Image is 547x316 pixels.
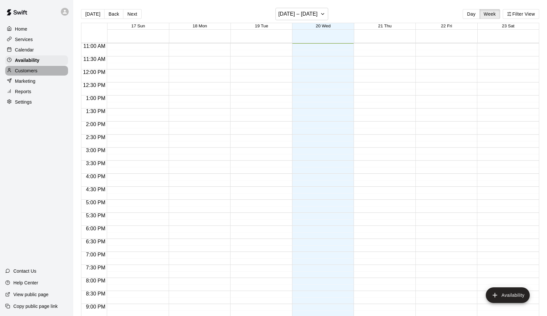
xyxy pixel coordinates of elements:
button: 17 Sun [131,23,145,28]
span: 5:00 PM [84,200,107,205]
span: 9:00 PM [84,304,107,309]
span: 3:00 PM [84,148,107,153]
span: 6:30 PM [84,239,107,244]
a: Reports [5,87,68,96]
button: add [486,287,530,303]
span: 2:00 PM [84,122,107,127]
span: 8:30 PM [84,291,107,296]
a: Customers [5,66,68,76]
span: 4:30 PM [84,187,107,192]
button: Filter View [503,9,539,19]
a: Home [5,24,68,34]
span: 3:30 PM [84,161,107,166]
p: Home [15,26,27,32]
span: 1:00 PM [84,95,107,101]
span: 4:00 PM [84,174,107,179]
button: 21 Thu [378,23,391,28]
a: Settings [5,97,68,107]
h6: [DATE] – [DATE] [278,9,318,19]
button: 20 Wed [316,23,331,28]
span: 1:30 PM [84,108,107,114]
span: 12:00 PM [81,69,107,75]
p: Calendar [15,47,34,53]
button: 22 Fri [441,23,452,28]
button: 18 Mon [193,23,207,28]
button: Back [104,9,123,19]
span: 7:30 PM [84,265,107,270]
a: Marketing [5,76,68,86]
span: 12:30 PM [81,82,107,88]
p: Help Center [13,280,38,286]
p: Services [15,36,33,43]
span: 11:00 AM [82,43,107,49]
button: [DATE] – [DATE] [275,8,329,20]
span: 7:00 PM [84,252,107,257]
button: [DATE] [81,9,105,19]
p: Customers [15,67,37,74]
button: Week [480,9,500,19]
span: 11:30 AM [82,56,107,62]
p: Availability [15,57,39,64]
p: View public page [13,291,49,298]
span: 2:30 PM [84,135,107,140]
button: 23 Sat [502,23,515,28]
a: Services [5,35,68,44]
span: 8:00 PM [84,278,107,283]
p: Copy public page link [13,303,58,309]
p: Reports [15,88,31,95]
span: 5:30 PM [84,213,107,218]
p: Marketing [15,78,35,84]
button: Day [463,9,480,19]
a: Availability [5,55,68,65]
button: 19 Tue [255,23,268,28]
button: Next [123,9,141,19]
a: Calendar [5,45,68,55]
p: Settings [15,99,32,105]
p: Contact Us [13,268,36,274]
span: 6:00 PM [84,226,107,231]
